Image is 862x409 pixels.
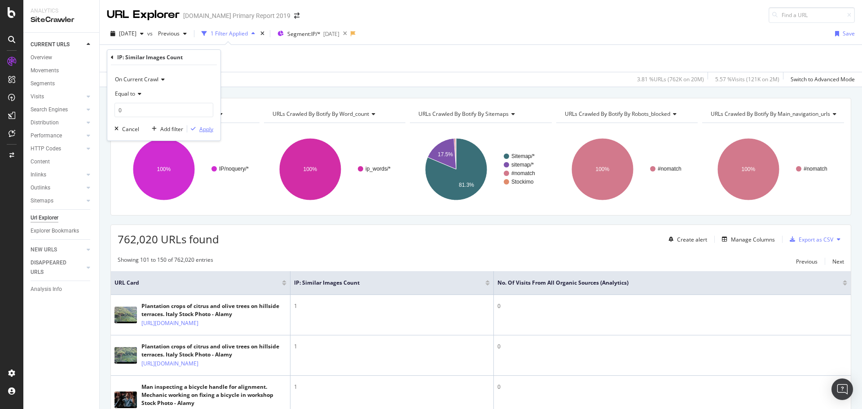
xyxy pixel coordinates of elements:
[294,279,472,287] span: IP: Similar Images Count
[323,30,339,38] div: [DATE]
[799,236,833,243] div: Export as CSV
[294,383,490,391] div: 1
[31,40,84,49] a: CURRENT URLS
[107,7,180,22] div: URL Explorer
[31,213,58,223] div: Url Explorer
[711,110,830,118] span: URLs Crawled By Botify By main_navigation_urls
[147,30,154,37] span: vs
[271,107,398,121] h4: URLs Crawled By Botify By word_count
[804,166,827,172] text: #nomatch
[709,107,844,121] h4: URLs Crawled By Botify By main_navigation_urls
[511,162,534,168] text: sitemap/*
[31,53,52,62] div: Overview
[141,383,286,407] div: Man inspecting a bicycle handle for alignment. Mechanic working on fixing a bicycle in workshop S...
[438,151,453,158] text: 17.5%
[31,245,84,255] a: NEW URLS
[731,236,775,243] div: Manage Columns
[677,236,707,243] div: Create alert
[31,15,92,25] div: SiteCrawler
[511,170,535,176] text: #nomatch
[118,130,258,208] svg: A chart.
[459,182,474,188] text: 81.3%
[497,383,847,391] div: 0
[31,285,93,294] a: Analysis Info
[31,258,84,277] a: DISAPPEARED URLS
[118,232,219,246] span: 762,020 URLs found
[31,92,44,101] div: Visits
[114,391,137,408] img: main image
[418,110,509,118] span: URLs Crawled By Botify By sitemaps
[122,125,139,133] div: Cancel
[497,343,847,351] div: 0
[31,170,46,180] div: Inlinks
[141,359,198,368] a: [URL][DOMAIN_NAME]
[31,258,76,277] div: DISAPPEARED URLS
[118,256,213,267] div: Showing 101 to 150 of 762,020 entries
[31,131,62,141] div: Performance
[31,196,84,206] a: Sitemaps
[832,256,844,267] button: Next
[31,226,93,236] a: Explorer Bookmarks
[107,26,147,41] button: [DATE]
[287,30,321,38] span: Segment: IP/*
[702,130,843,208] div: A chart.
[157,166,171,172] text: 100%
[115,75,158,83] span: On Current Crawl
[637,75,704,83] div: 3.81 % URLs ( 762K on 20M )
[154,26,190,41] button: Previous
[595,166,609,172] text: 100%
[556,130,697,208] svg: A chart.
[141,343,286,359] div: Plantation crops of citrus and olive trees on hillside terraces. Italy Stock Photo - Alamy
[31,105,68,114] div: Search Engines
[31,79,93,88] a: Segments
[294,343,490,351] div: 1
[31,157,93,167] a: Content
[658,166,682,172] text: #nomatch
[511,153,535,159] text: Sitemap/*
[111,124,139,133] button: Cancel
[31,118,59,128] div: Distribution
[117,53,183,61] div: IP: Similar Images Count
[832,258,844,265] div: Next
[154,30,180,37] span: Previous
[718,234,775,245] button: Manage Columns
[31,118,84,128] a: Distribution
[31,183,50,193] div: Outlinks
[563,107,690,121] h4: URLs Crawled By Botify By robots_blocked
[511,179,534,185] text: Stockimo
[31,170,84,180] a: Inlinks
[410,130,550,208] svg: A chart.
[796,256,818,267] button: Previous
[665,232,707,246] button: Create alert
[114,279,280,287] span: URL Card
[769,7,855,23] input: Find a URL
[742,166,756,172] text: 100%
[497,302,847,310] div: 0
[31,183,84,193] a: Outlinks
[273,110,369,118] span: URLs Crawled By Botify By word_count
[31,66,59,75] div: Movements
[119,30,136,37] span: 2025 Aug. 1st
[843,30,855,37] div: Save
[31,66,93,75] a: Movements
[294,302,490,310] div: 1
[31,79,55,88] div: Segments
[264,130,405,208] svg: A chart.
[141,302,286,318] div: Plantation crops of citrus and olive trees on hillside terraces. Italy Stock Photo - Alamy
[796,258,818,265] div: Previous
[114,347,137,364] img: main image
[303,166,317,172] text: 100%
[31,131,84,141] a: Performance
[831,378,853,400] div: Open Intercom Messenger
[31,144,84,154] a: HTTP Codes
[160,125,183,133] div: Add filter
[198,26,259,41] button: 1 Filter Applied
[31,7,92,15] div: Analytics
[31,196,53,206] div: Sitemaps
[31,144,61,154] div: HTTP Codes
[187,124,213,133] button: Apply
[211,30,248,37] div: 1 Filter Applied
[565,110,670,118] span: URLs Crawled By Botify By robots_blocked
